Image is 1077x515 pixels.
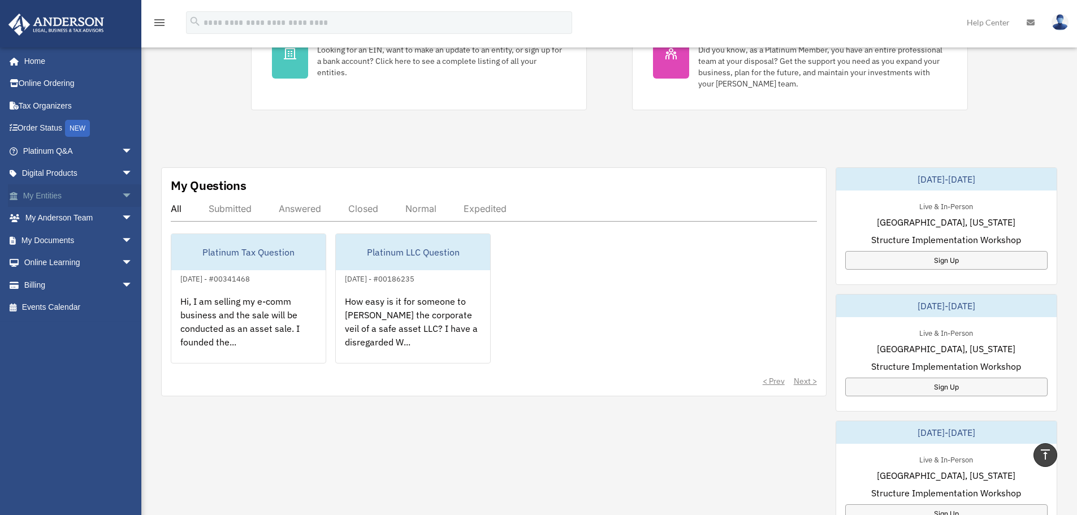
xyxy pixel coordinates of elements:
img: User Pic [1052,14,1069,31]
span: arrow_drop_down [122,184,144,207]
div: [DATE]-[DATE] [836,295,1057,317]
span: arrow_drop_down [122,140,144,163]
span: arrow_drop_down [122,229,144,252]
img: Anderson Advisors Platinum Portal [5,14,107,36]
div: [DATE] - #00186235 [336,272,423,284]
span: arrow_drop_down [122,274,144,297]
a: Sign Up [845,251,1048,270]
div: Platinum Tax Question [171,234,326,270]
div: Did you know, as a Platinum Member, you have an entire professional team at your disposal? Get th... [698,44,947,89]
a: My Anderson Team Did you know, as a Platinum Member, you have an entire professional team at your... [632,8,968,110]
i: menu [153,16,166,29]
div: Live & In-Person [910,326,982,338]
div: Normal [405,203,436,214]
span: [GEOGRAPHIC_DATA], [US_STATE] [877,342,1015,356]
i: vertical_align_top [1039,448,1052,461]
a: Events Calendar [8,296,150,319]
span: Structure Implementation Workshop [871,233,1021,246]
a: Home [8,50,144,72]
span: arrow_drop_down [122,162,144,185]
div: My Questions [171,177,246,194]
div: Expedited [464,203,507,214]
div: Looking for an EIN, want to make an update to an entity, or sign up for a bank account? Click her... [317,44,566,78]
div: Platinum LLC Question [336,234,490,270]
span: Structure Implementation Workshop [871,360,1021,373]
div: Answered [279,203,321,214]
a: Order StatusNEW [8,117,150,140]
a: My Documentsarrow_drop_down [8,229,150,252]
a: menu [153,20,166,29]
div: All [171,203,181,214]
div: How easy is it for someone to [PERSON_NAME] the corporate veil of a safe asset LLC? I have a disr... [336,285,490,374]
span: [GEOGRAPHIC_DATA], [US_STATE] [877,469,1015,482]
a: Platinum Q&Aarrow_drop_down [8,140,150,162]
span: [GEOGRAPHIC_DATA], [US_STATE] [877,215,1015,229]
a: My Entitiesarrow_drop_down [8,184,150,207]
i: search [189,15,201,28]
div: [DATE]-[DATE] [836,421,1057,444]
span: Structure Implementation Workshop [871,486,1021,500]
span: arrow_drop_down [122,207,144,230]
a: Sign Up [845,378,1048,396]
div: Live & In-Person [910,453,982,465]
a: Digital Productsarrow_drop_down [8,162,150,185]
div: [DATE] - #00341468 [171,272,259,284]
div: Live & In-Person [910,200,982,211]
div: [DATE]-[DATE] [836,168,1057,191]
a: My Entities Looking for an EIN, want to make an update to an entity, or sign up for a bank accoun... [251,8,587,110]
a: Platinum Tax Question[DATE] - #00341468Hi, I am selling my e-comm business and the sale will be c... [171,233,326,363]
a: vertical_align_top [1033,443,1057,467]
div: Hi, I am selling my e-comm business and the sale will be conducted as an asset sale. I founded th... [171,285,326,374]
a: Billingarrow_drop_down [8,274,150,296]
a: Tax Organizers [8,94,150,117]
span: arrow_drop_down [122,252,144,275]
a: Online Learningarrow_drop_down [8,252,150,274]
div: Closed [348,203,378,214]
a: My Anderson Teamarrow_drop_down [8,207,150,230]
div: NEW [65,120,90,137]
a: Platinum LLC Question[DATE] - #00186235How easy is it for someone to [PERSON_NAME] the corporate ... [335,233,491,363]
a: Online Ordering [8,72,150,95]
div: Submitted [209,203,252,214]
